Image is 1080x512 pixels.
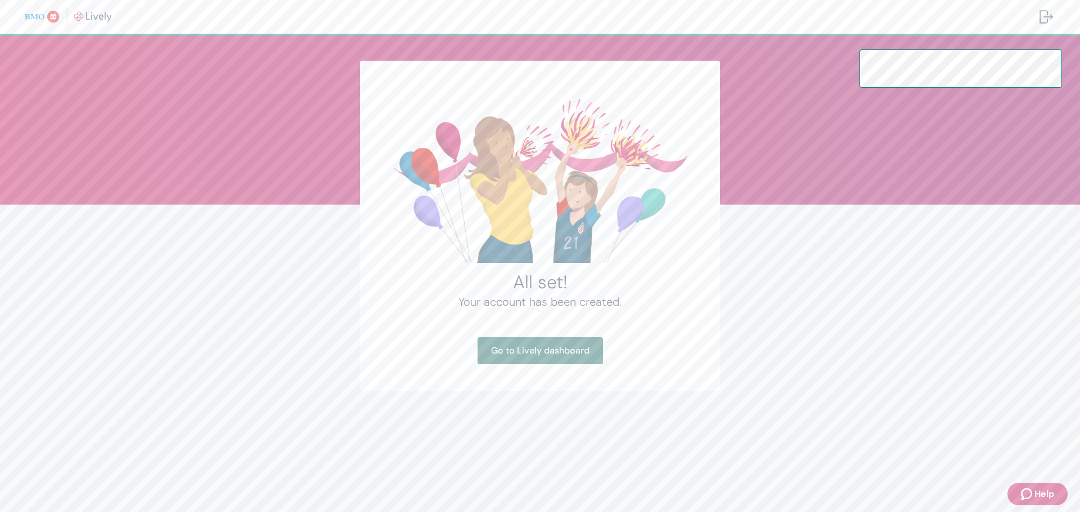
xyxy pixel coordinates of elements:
[1021,487,1034,501] svg: Zendesk support icon
[1034,487,1054,501] span: Help
[25,8,112,26] img: Lively
[478,337,603,364] a: Go to Lively dashboard
[387,271,693,293] h2: All set!
[1030,3,1062,30] button: Log out
[1007,483,1068,505] button: Zendesk support iconHelp
[387,293,693,310] h4: Your account has been created.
